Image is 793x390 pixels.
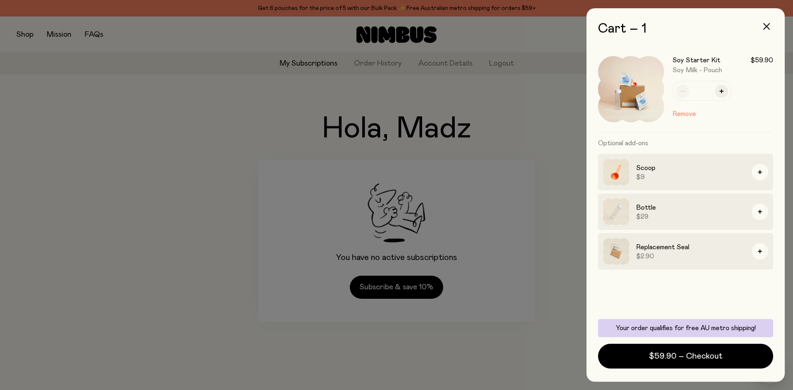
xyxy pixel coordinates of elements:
[598,21,773,36] h2: Cart – 1
[603,324,768,332] p: Your order qualifies for free AU metro shipping!
[636,252,745,260] span: $2.90
[672,56,720,64] h3: Soy Starter Kit
[598,132,773,154] h3: Optional add-ons
[750,56,773,64] span: $59.90
[636,242,745,252] h3: Replacement Seal
[636,173,745,181] span: $9
[636,213,745,221] span: $29
[672,67,722,73] span: Soy Milk - Pouch
[598,344,773,369] button: $59.90 – Checkout
[636,203,745,213] h3: Bottle
[636,163,745,173] h3: Scoop
[672,109,696,119] button: Remove
[649,350,722,362] span: $59.90 – Checkout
